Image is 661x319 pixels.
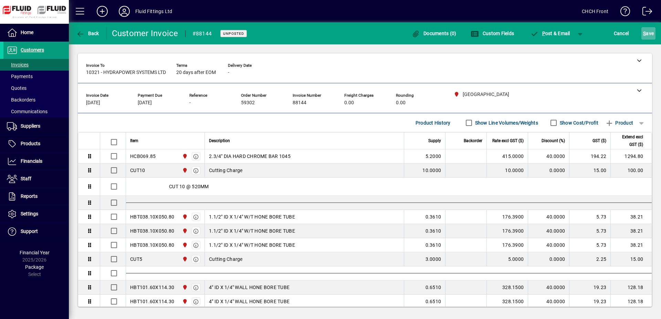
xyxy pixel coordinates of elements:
button: Custom Fields [469,27,516,40]
app-page-header-button: Back [69,27,107,40]
span: CHRISTCHURCH [180,213,188,221]
span: Supply [428,137,441,145]
span: 0.3610 [426,227,441,234]
button: Cancel [612,27,631,40]
span: Package [25,264,44,270]
a: Financials [3,153,69,170]
td: 40.0000 [528,149,569,163]
td: 40.0000 [528,210,569,224]
span: GST ($) [592,137,606,145]
span: 1.1/2" ID X 1/4" W/T HONE BORE TUBE [209,242,295,248]
span: Description [209,137,230,145]
div: HBT038.10X050.80 [130,227,174,234]
span: [DATE] [86,100,100,106]
div: 176.3900 [491,242,524,248]
a: Logout [637,1,652,24]
span: Product History [416,117,451,128]
td: 2.25 [569,252,610,266]
span: - [228,70,229,75]
span: 5.2000 [426,153,441,160]
span: 10321 - HYDRAPOWER SYSTEMS LTD [86,70,166,75]
span: Quotes [7,85,27,91]
span: ave [643,28,654,39]
span: Settings [21,211,38,216]
button: Post & Email [527,27,574,40]
button: Product [602,117,637,129]
td: 0.0000 [528,252,569,266]
td: 0.0000 [528,163,569,178]
td: 19.23 [569,295,610,309]
div: CUT5 [130,256,142,263]
td: 40.0000 [528,280,569,295]
a: Home [3,24,69,41]
span: 0.00 [344,100,354,106]
td: 40.0000 [528,295,569,309]
div: Customer Invoice [112,28,178,39]
span: 0.3610 [426,213,441,220]
div: CUT 10 @ 520MM [126,178,652,195]
span: S [643,31,646,36]
span: Cutting Charge [209,256,243,263]
td: 128.18 [610,295,652,309]
span: Suppliers [21,123,40,129]
span: Documents (0) [412,31,457,36]
a: Communications [3,106,69,117]
a: Suppliers [3,118,69,135]
div: HBT038.10X050.80 [130,242,174,248]
span: Extend excl GST ($) [615,133,643,148]
td: 40.0000 [528,238,569,252]
td: 38.21 [610,224,652,238]
span: CHRISTCHURCH [180,167,188,174]
div: HBT101.60X114.30 [130,284,174,291]
a: Settings [3,205,69,223]
span: 20 days after EOM [176,70,216,75]
button: Save [641,27,655,40]
span: Home [21,30,33,35]
span: [DATE] [138,100,152,106]
div: 328.1500 [491,284,524,291]
td: 1294.80 [610,149,652,163]
td: 128.18 [610,280,652,295]
button: Product History [413,117,453,129]
div: HCB069.85 [130,153,156,160]
a: Invoices [3,59,69,71]
div: CHCH Front [582,6,608,17]
td: 38.21 [610,238,652,252]
span: 3.0000 [426,256,441,263]
span: Payments [7,74,33,79]
span: Reports [21,193,38,199]
td: 194.22 [569,149,610,163]
div: 176.3900 [491,213,524,220]
span: Communications [7,109,48,114]
button: Documents (0) [410,27,458,40]
div: HBT101.60X114.30 [130,298,174,305]
span: Custom Fields [471,31,514,36]
button: Back [74,27,101,40]
div: 328.1500 [491,298,524,305]
span: Customers [21,47,44,53]
a: Support [3,223,69,240]
span: CHRISTCHURCH [180,227,188,235]
span: Rate excl GST ($) [492,137,524,145]
a: Backorders [3,94,69,106]
span: Backorders [7,97,35,103]
td: 38.21 [610,210,652,224]
span: 59302 [241,100,255,106]
span: Invoices [7,62,29,67]
div: CUT10 [130,167,145,174]
span: Discount (%) [542,137,565,145]
div: 176.3900 [491,227,524,234]
span: 0.3610 [426,242,441,248]
td: 19.23 [569,280,610,295]
div: 10.0000 [491,167,524,174]
span: Item [130,137,138,145]
span: Staff [21,176,31,181]
td: 40.0000 [528,224,569,238]
label: Show Line Volumes/Weights [474,119,538,126]
span: CHRISTCHURCH [180,298,188,305]
div: #88144 [192,28,212,39]
span: P [542,31,545,36]
span: Financial Year [20,250,50,255]
button: Add [91,5,113,18]
a: Products [3,135,69,152]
